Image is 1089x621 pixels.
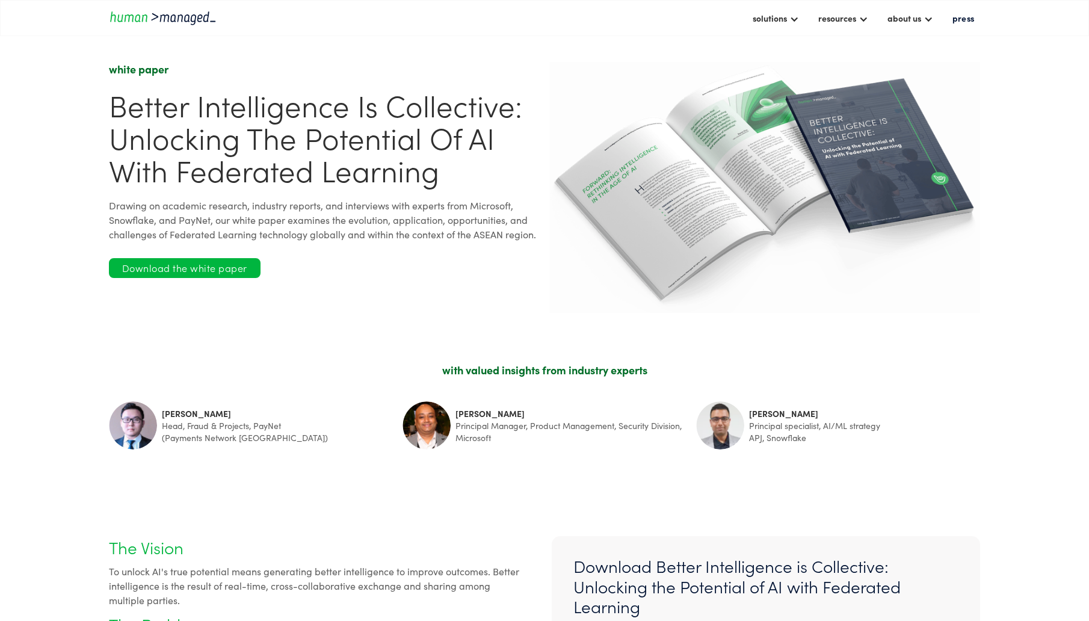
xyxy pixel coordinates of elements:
h1: Better Intelligence is Collective: Unlocking the Potential of AI with Federated Learning [109,88,540,186]
div: with valued insights from industry experts [442,363,647,377]
div: Principal specialist, AI/ML strategy APJ, Snowflake [749,419,880,443]
div: solutions [747,8,805,28]
div: solutions [753,11,787,25]
a: press [946,8,980,28]
div: Drawing on academic research, industry reports, and interviews with experts from Microsoft, Snowf... [109,198,540,241]
div: Head, Fraud & Projects, PayNet (Payments Network [GEOGRAPHIC_DATA]) [162,419,328,443]
a: Download the white paper [109,258,261,278]
div: Principal Manager, Product Management, Security Division, Microsoft [455,419,686,443]
div: white paper [109,62,540,76]
div: resources [812,8,874,28]
p: To unlock AI's true potential means generating better intelligence to improve outcomes. Better in... [109,564,525,607]
div: about us [881,8,939,28]
strong: [PERSON_NAME] [455,407,525,419]
div: about us [887,11,921,25]
strong: [PERSON_NAME] [162,407,231,419]
h3: Download Better Intelligence is Collective: Unlocking the Potential of AI with Federated Learning [573,556,958,617]
a: home [109,10,217,26]
div: resources [818,11,856,25]
p: The Vision [109,537,184,558]
strong: [PERSON_NAME] [749,407,818,419]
